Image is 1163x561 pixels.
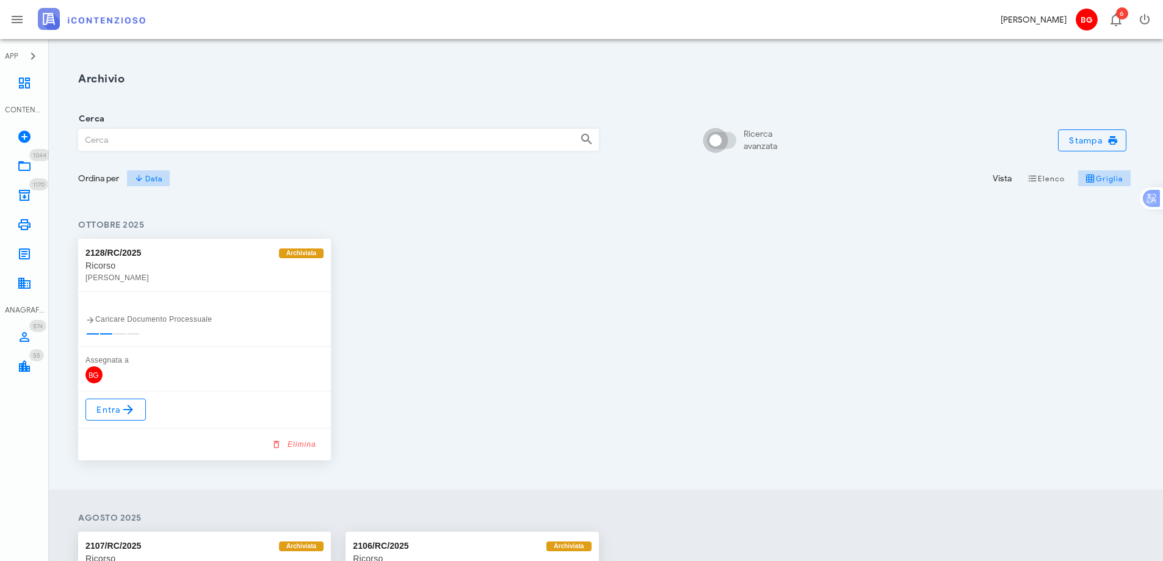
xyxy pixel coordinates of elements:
span: 574 [33,322,43,330]
div: Vista [993,172,1012,185]
button: Griglia [1078,170,1131,187]
div: 2106/RC/2025 [353,539,409,552]
div: Assegnata a [85,354,324,366]
div: 2128/RC/2025 [85,246,142,259]
span: Stampa [1068,135,1116,146]
span: 1044 [33,151,46,159]
div: Ricerca avanzata [744,128,777,153]
span: 55 [33,352,40,360]
div: Caricare Documento Processuale [85,313,324,325]
label: Cerca [75,113,104,125]
img: logo-text-2x.png [38,8,145,30]
span: Elimina [274,439,316,450]
span: Distintivo [29,349,44,361]
h4: ottobre 2025 [78,219,1134,231]
span: Entra [96,402,136,417]
div: [PERSON_NAME] [85,272,324,284]
div: [PERSON_NAME] [1001,13,1067,26]
span: Archiviata [286,248,316,258]
span: Distintivo [29,178,48,190]
span: Distintivo [1116,7,1128,20]
a: Entra [85,399,146,421]
div: CONTENZIOSO [5,104,44,115]
span: BG [85,366,103,383]
span: Archiviata [286,541,316,551]
div: Ricorso [85,259,324,272]
button: Data [126,170,170,187]
span: Data [134,173,162,183]
div: Ordina per [78,172,119,185]
span: 1170 [33,181,45,189]
div: 2107/RC/2025 [85,539,142,552]
span: Archiviata [554,541,584,551]
span: Elenco [1027,173,1065,183]
span: Distintivo [29,149,50,161]
button: BG [1071,5,1101,34]
span: Distintivo [29,320,46,332]
h1: Archivio [78,71,1134,87]
h4: agosto 2025 [78,512,1134,524]
button: Stampa [1058,129,1126,151]
input: Cerca [79,129,570,150]
span: Griglia [1085,173,1123,183]
button: Elenco [1019,170,1073,187]
button: Distintivo [1101,5,1130,34]
button: Elimina [266,436,324,453]
span: BG [1076,9,1098,31]
div: ANAGRAFICA [5,305,44,316]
